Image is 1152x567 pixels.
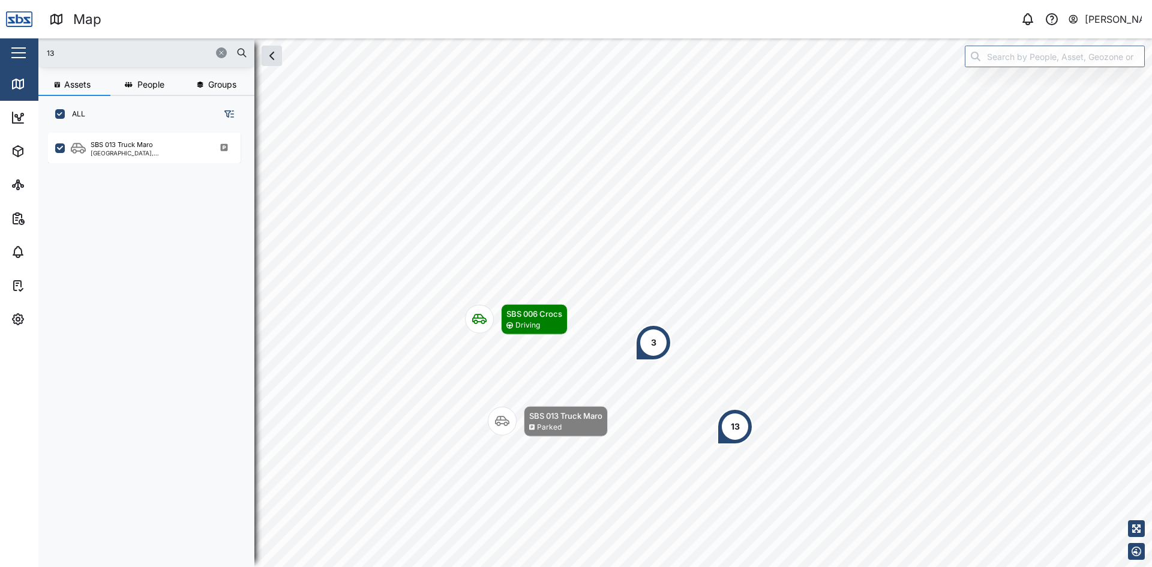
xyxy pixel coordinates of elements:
label: ALL [65,109,85,119]
div: Map [31,77,58,91]
div: Reports [31,212,72,225]
span: Assets [64,80,91,89]
div: Assets [31,145,68,158]
button: [PERSON_NAME] [1067,11,1142,28]
div: Map marker [488,406,608,437]
canvas: Map [38,38,1152,567]
div: Settings [31,313,74,326]
div: Map marker [635,325,671,361]
div: Parked [537,422,562,433]
img: Main Logo [6,6,32,32]
div: 13 [731,420,740,433]
span: People [137,80,164,89]
input: Search by People, Asset, Geozone or Place [965,46,1145,67]
div: Tasks [31,279,64,292]
input: Search assets or drivers [46,44,247,62]
div: [PERSON_NAME] [1085,12,1142,27]
div: Map [73,9,101,30]
div: Sites [31,178,60,191]
span: Groups [208,80,236,89]
div: Driving [515,320,540,331]
div: Alarms [31,245,68,259]
div: SBS 013 Truck Maro [529,410,602,422]
div: Dashboard [31,111,85,124]
div: SBS 013 Truck Maro [91,140,153,150]
div: Map marker [717,409,753,445]
div: Map marker [465,304,568,335]
div: 3 [651,336,656,349]
div: grid [48,128,254,557]
div: SBS 006 Crocs [506,308,562,320]
div: [GEOGRAPHIC_DATA], [GEOGRAPHIC_DATA] [91,150,205,156]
